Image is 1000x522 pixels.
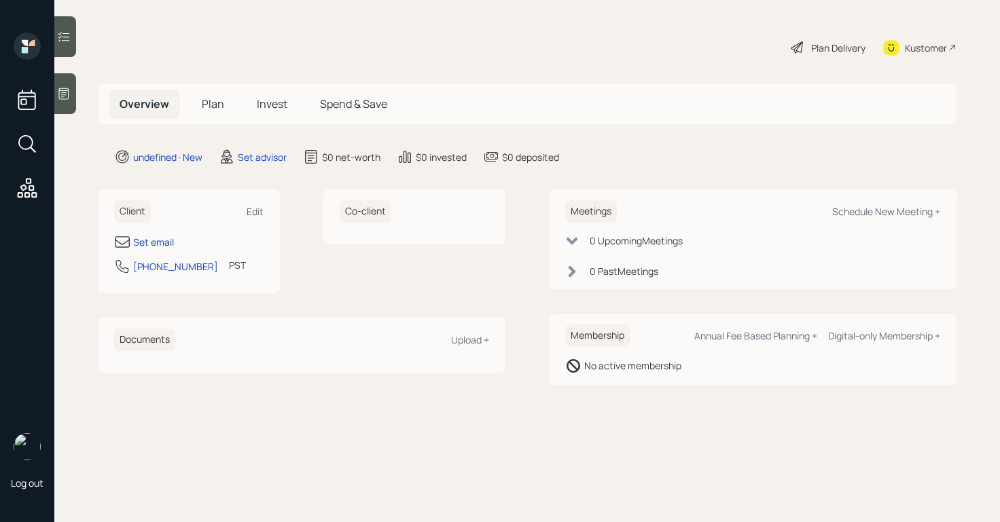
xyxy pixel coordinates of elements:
div: Set advisor [238,150,287,164]
h6: Co-client [340,200,391,223]
span: Spend & Save [320,96,387,111]
span: Overview [120,96,169,111]
div: undefined · New [133,150,202,164]
div: 0 Past Meeting s [590,264,658,278]
h6: Membership [565,324,630,347]
div: Upload + [451,333,489,346]
div: $0 net-worth [322,150,380,164]
div: Kustomer [905,41,947,55]
span: Invest [257,96,287,111]
div: $0 deposited [502,150,559,164]
h6: Client [114,200,151,223]
div: Annual Fee Based Planning + [694,329,817,342]
div: Edit [247,205,264,218]
div: Log out [11,477,43,489]
div: [PHONE_NUMBER] [133,259,218,274]
div: Digital-only Membership + [828,329,940,342]
div: $0 invested [416,150,467,164]
img: robby-grisanti-headshot.png [14,433,41,460]
div: Schedule New Meeting + [832,205,940,218]
div: Plan Delivery [811,41,865,55]
h6: Documents [114,329,175,351]
span: Plan [202,96,224,111]
div: No active membership [584,358,681,373]
div: Set email [133,235,174,249]
div: PST [229,258,246,272]
div: 0 Upcoming Meeting s [590,234,683,248]
h6: Meetings [565,200,617,223]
